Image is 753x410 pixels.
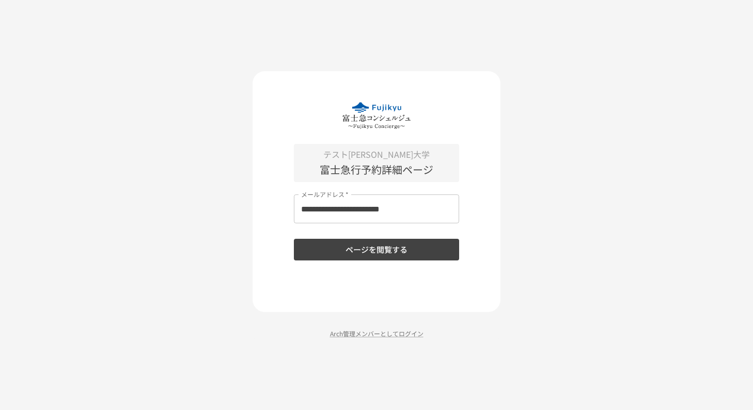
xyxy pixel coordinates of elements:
button: ページを閲覧する [294,239,459,260]
p: テスト[PERSON_NAME]大学 [294,148,459,161]
img: eQeGXtYPV2fEKIA3pizDiVdzO5gJTl2ahLbsPaD2E4R [342,102,411,129]
label: メールアドレス [301,190,349,199]
p: 富士急行予約詳細ページ [294,161,459,178]
p: Arch管理メンバーとしてログイン [253,329,500,338]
